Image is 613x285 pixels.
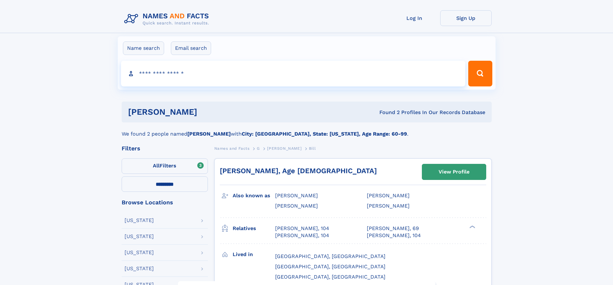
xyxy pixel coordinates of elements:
[267,144,302,152] a: [PERSON_NAME]
[468,225,476,229] div: ❯
[125,218,154,223] div: [US_STATE]
[422,164,486,180] a: View Profile
[439,165,469,179] div: View Profile
[122,200,208,205] div: Browse Locations
[468,61,492,86] button: Search Button
[367,192,410,199] span: [PERSON_NAME]
[153,163,160,169] span: All
[233,190,275,201] h3: Also known as
[233,249,275,260] h3: Lived in
[275,263,385,270] span: [GEOGRAPHIC_DATA], [GEOGRAPHIC_DATA]
[125,234,154,239] div: [US_STATE]
[267,146,302,151] span: [PERSON_NAME]
[122,158,208,174] label: Filters
[389,10,440,26] a: Log In
[122,122,492,138] div: We found 2 people named with .
[275,232,329,239] a: [PERSON_NAME], 104
[309,146,316,151] span: Bill
[367,203,410,209] span: [PERSON_NAME]
[257,146,260,151] span: G
[214,144,250,152] a: Names and Facts
[125,250,154,255] div: [US_STATE]
[187,131,231,137] b: [PERSON_NAME]
[275,192,318,199] span: [PERSON_NAME]
[275,253,385,259] span: [GEOGRAPHIC_DATA], [GEOGRAPHIC_DATA]
[121,61,466,86] input: search input
[242,131,407,137] b: City: [GEOGRAPHIC_DATA], State: [US_STATE], Age Range: 60-99
[122,146,208,151] div: Filters
[288,109,485,116] div: Found 2 Profiles In Our Records Database
[233,223,275,234] h3: Relatives
[122,10,214,28] img: Logo Names and Facts
[367,225,419,232] a: [PERSON_NAME], 69
[367,232,421,239] a: [PERSON_NAME], 104
[220,167,377,175] a: [PERSON_NAME], Age [DEMOGRAPHIC_DATA]
[440,10,492,26] a: Sign Up
[123,41,164,55] label: Name search
[275,274,385,280] span: [GEOGRAPHIC_DATA], [GEOGRAPHIC_DATA]
[171,41,211,55] label: Email search
[275,225,329,232] a: [PERSON_NAME], 104
[257,144,260,152] a: G
[128,108,288,116] h1: [PERSON_NAME]
[275,203,318,209] span: [PERSON_NAME]
[125,266,154,271] div: [US_STATE]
